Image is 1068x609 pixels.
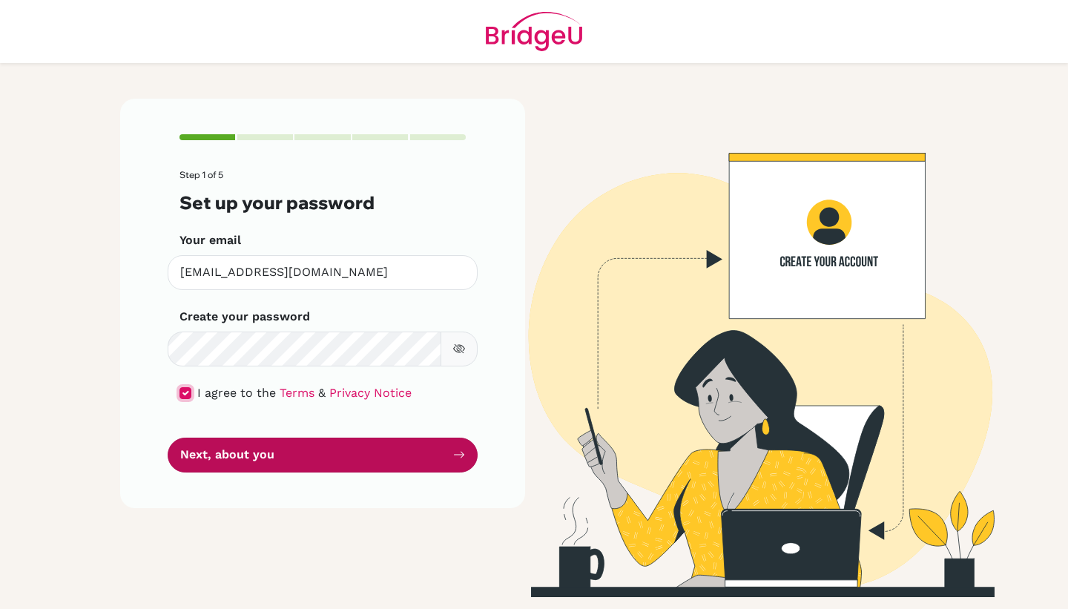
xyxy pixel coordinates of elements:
[179,308,310,326] label: Create your password
[168,255,478,290] input: Insert your email*
[197,386,276,400] span: I agree to the
[168,438,478,473] button: Next, about you
[179,192,466,214] h3: Set up your password
[329,386,412,400] a: Privacy Notice
[179,169,223,180] span: Step 1 of 5
[179,231,241,249] label: Your email
[280,386,314,400] a: Terms
[318,386,326,400] span: &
